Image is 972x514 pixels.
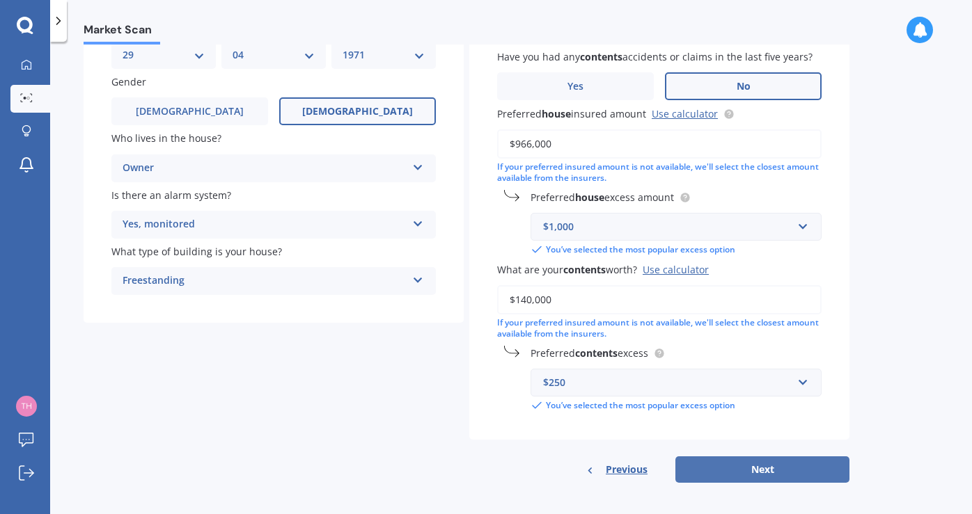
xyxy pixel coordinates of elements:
[497,263,637,276] span: What are your worth?
[575,346,618,360] b: contents
[111,132,221,145] span: Who lives in the house?
[111,75,146,88] span: Gender
[531,346,648,360] span: Preferred excess
[123,273,407,289] div: Freestanding
[136,106,244,118] span: [DEMOGRAPHIC_DATA]
[497,50,813,63] span: Have you had any accidents or claims in the last five years?
[497,285,822,314] input: Enter amount
[575,191,604,204] b: house
[497,317,822,341] div: If your preferred insured amount is not available, we'll select the closest amount available from...
[531,191,674,204] span: Preferred excess amount
[84,23,160,42] span: Market Scan
[123,216,407,233] div: Yes, monitored
[531,243,822,256] div: You’ve selected the most popular excess option
[643,263,709,276] div: Use calculator
[111,188,231,202] span: Is there an alarm system?
[531,399,822,412] div: You’ve selected the most popular excess option
[652,107,718,120] a: Use calculator
[497,129,822,159] input: Enter amount
[563,263,606,276] b: contents
[580,50,622,63] b: contents
[123,160,407,177] div: Owner
[497,161,822,185] div: If your preferred insured amount is not available, we'll select the closest amount available from...
[542,107,571,120] b: house
[16,396,37,417] img: a01fad95cbd09dd52ac3a1435c0bd8ef
[737,81,751,93] span: No
[302,106,413,118] span: [DEMOGRAPHIC_DATA]
[111,245,282,258] span: What type of building is your house?
[543,375,792,390] div: $250
[675,456,849,483] button: Next
[497,107,646,120] span: Preferred insured amount
[567,81,583,93] span: Yes
[606,459,648,480] span: Previous
[543,219,792,234] div: $1,000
